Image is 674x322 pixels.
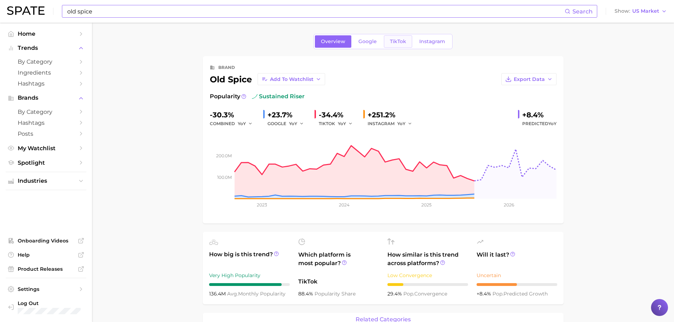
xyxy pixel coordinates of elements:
span: Show [615,9,630,13]
a: Onboarding Videos [6,235,86,246]
a: My Watchlist [6,143,86,154]
div: 5 / 10 [477,283,557,286]
span: Google [358,39,377,45]
span: 29.4% [387,291,403,297]
span: YoY [289,121,297,127]
span: TikTok [390,39,406,45]
span: Will it last? [477,251,557,268]
input: Search here for a brand, industry, or ingredient [67,5,565,17]
div: +251.2% [368,109,417,121]
button: YoY [289,119,304,128]
button: Trends [6,43,86,53]
button: YoY [397,119,413,128]
a: Spotlight [6,157,86,168]
span: by Category [18,58,74,65]
div: -34.4% [319,109,358,121]
span: sustained riser [252,92,305,101]
span: Settings [18,286,74,292]
div: +23.7% [267,109,309,121]
abbr: average [227,291,238,297]
a: Log out. Currently logged in with e-mail staiger.e@pg.com. [6,298,86,316]
span: YoY [238,121,246,127]
button: YoY [338,119,353,128]
span: +8.4% [477,291,492,297]
span: How big is this trend? [209,250,290,268]
div: 9 / 10 [209,283,290,286]
a: Hashtags [6,117,86,128]
div: GOOGLE [267,119,309,128]
span: How similar is this trend across platforms? [387,251,468,268]
a: Home [6,28,86,39]
div: Very High Popularity [209,271,290,280]
div: Low Convergence [387,271,468,280]
a: Help [6,250,86,260]
button: Export Data [501,73,557,85]
a: Posts [6,128,86,139]
button: Add to Watchlist [258,73,325,85]
span: Export Data [514,76,545,82]
img: SPATE [7,6,45,15]
span: convergence [403,291,447,297]
span: Add to Watchlist [270,76,313,82]
button: YoY [238,119,253,128]
a: Product Releases [6,264,86,274]
a: by Category [6,56,86,67]
button: Brands [6,93,86,103]
span: Hashtags [18,80,74,87]
span: Which platform is most popular? [298,251,379,274]
button: Industries [6,176,86,186]
a: Google [352,35,383,48]
tspan: 2024 [339,202,349,207]
span: YoY [397,121,405,127]
span: US Market [632,9,659,13]
tspan: 2023 [257,202,267,207]
tspan: 2026 [503,202,514,207]
a: TikTok [384,35,412,48]
div: 2 / 10 [387,283,468,286]
div: combined [210,119,258,128]
div: brand [218,63,235,72]
div: -30.3% [210,109,258,121]
span: Ingredients [18,69,74,76]
span: Industries [18,178,74,184]
span: Hashtags [18,119,74,126]
button: ShowUS Market [613,7,669,16]
span: predicted growth [492,291,548,297]
span: Log Out [18,300,81,306]
a: Instagram [413,35,451,48]
span: Product Releases [18,266,74,272]
span: Popularity [210,92,240,101]
div: +8.4% [522,109,557,121]
div: TIKTOK [319,119,358,128]
span: 88.4% [298,291,315,297]
a: Hashtags [6,78,86,89]
a: Overview [315,35,351,48]
span: 136.4m [209,291,227,297]
span: Trends [18,45,74,51]
span: YoY [548,121,557,126]
abbr: popularity index [403,291,414,297]
div: Uncertain [477,271,557,280]
span: Home [18,30,74,37]
div: INSTAGRAM [368,119,417,128]
span: monthly popularity [227,291,286,297]
span: YoY [338,121,346,127]
span: Onboarding Videos [18,238,74,244]
img: sustained riser [252,94,258,99]
span: TikTok [298,277,379,286]
abbr: popularity index [492,291,503,297]
a: Settings [6,284,86,294]
span: Search [572,8,593,15]
span: Predicted [522,119,557,128]
span: by Category [18,109,74,115]
tspan: 2025 [421,202,432,207]
span: My Watchlist [18,145,74,152]
span: Posts [18,130,74,137]
span: Overview [321,39,345,45]
div: old spice [210,73,325,85]
span: Spotlight [18,159,74,166]
a: Ingredients [6,67,86,78]
span: popularity share [315,291,356,297]
a: by Category [6,106,86,117]
span: Help [18,252,74,258]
